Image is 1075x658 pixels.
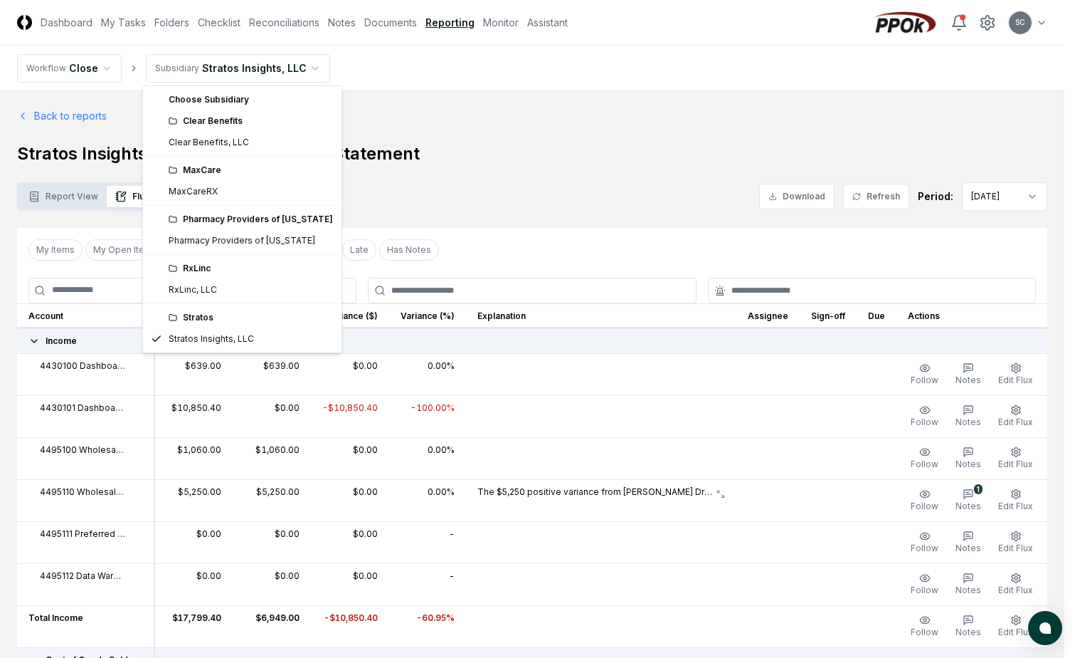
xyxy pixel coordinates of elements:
div: RxLinc, LLC [169,283,217,296]
div: Pharmacy Providers of [US_STATE] [169,213,333,226]
div: Clear Benefits, LLC [169,136,249,149]
div: MaxCare [169,164,333,177]
div: MaxCareRX [169,185,218,198]
div: Stratos [169,311,333,324]
div: Stratos Insights, LLC [169,333,254,345]
div: Choose Subsidiary [146,89,339,110]
div: Clear Benefits [169,115,333,127]
div: RxLinc [169,262,333,275]
div: Pharmacy Providers of [US_STATE] [169,234,315,247]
